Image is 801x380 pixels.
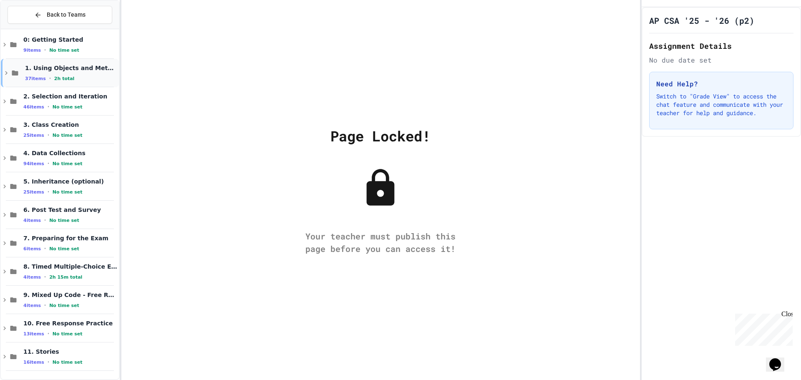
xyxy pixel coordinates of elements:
[49,48,79,53] span: No time set
[23,263,117,270] span: 8. Timed Multiple-Choice Exams
[23,149,117,157] span: 4. Data Collections
[54,76,75,81] span: 2h total
[48,189,49,195] span: •
[53,189,83,195] span: No time set
[23,48,41,53] span: 9 items
[53,360,83,365] span: No time set
[23,274,41,280] span: 4 items
[8,6,112,24] button: Back to Teams
[44,217,46,224] span: •
[23,348,117,355] span: 11. Stories
[23,206,117,214] span: 6. Post Test and Survey
[23,104,44,110] span: 46 items
[49,218,79,223] span: No time set
[47,10,86,19] span: Back to Teams
[53,104,83,110] span: No time set
[23,189,44,195] span: 25 items
[23,218,41,223] span: 4 items
[49,303,79,308] span: No time set
[23,36,117,43] span: 0: Getting Started
[49,274,82,280] span: 2h 15m total
[25,64,117,72] span: 1. Using Objects and Methods
[44,47,46,53] span: •
[297,230,464,255] div: Your teacher must publish this page before you can access it!
[23,291,117,299] span: 9. Mixed Up Code - Free Response Practice
[23,93,117,100] span: 2. Selection and Iteration
[3,3,58,53] div: Chat with us now!Close
[48,103,49,110] span: •
[53,331,83,337] span: No time set
[23,178,117,185] span: 5. Inheritance (optional)
[23,234,117,242] span: 7. Preparing for the Exam
[330,125,431,146] div: Page Locked!
[656,79,786,89] h3: Need Help?
[53,161,83,166] span: No time set
[23,303,41,308] span: 4 items
[23,320,117,327] span: 10. Free Response Practice
[23,246,41,252] span: 6 items
[649,15,754,26] h1: AP CSA '25 - '26 (p2)
[53,133,83,138] span: No time set
[23,360,44,365] span: 16 items
[649,40,793,52] h2: Assignment Details
[23,331,44,337] span: 13 items
[23,161,44,166] span: 94 items
[656,92,786,117] p: Switch to "Grade View" to access the chat feature and communicate with your teacher for help and ...
[48,160,49,167] span: •
[44,245,46,252] span: •
[48,359,49,365] span: •
[766,347,793,372] iframe: chat widget
[23,121,117,128] span: 3. Class Creation
[49,246,79,252] span: No time set
[732,310,793,346] iframe: chat widget
[48,132,49,138] span: •
[649,55,793,65] div: No due date set
[49,75,51,82] span: •
[44,274,46,280] span: •
[44,302,46,309] span: •
[25,76,46,81] span: 37 items
[23,133,44,138] span: 25 items
[48,330,49,337] span: •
